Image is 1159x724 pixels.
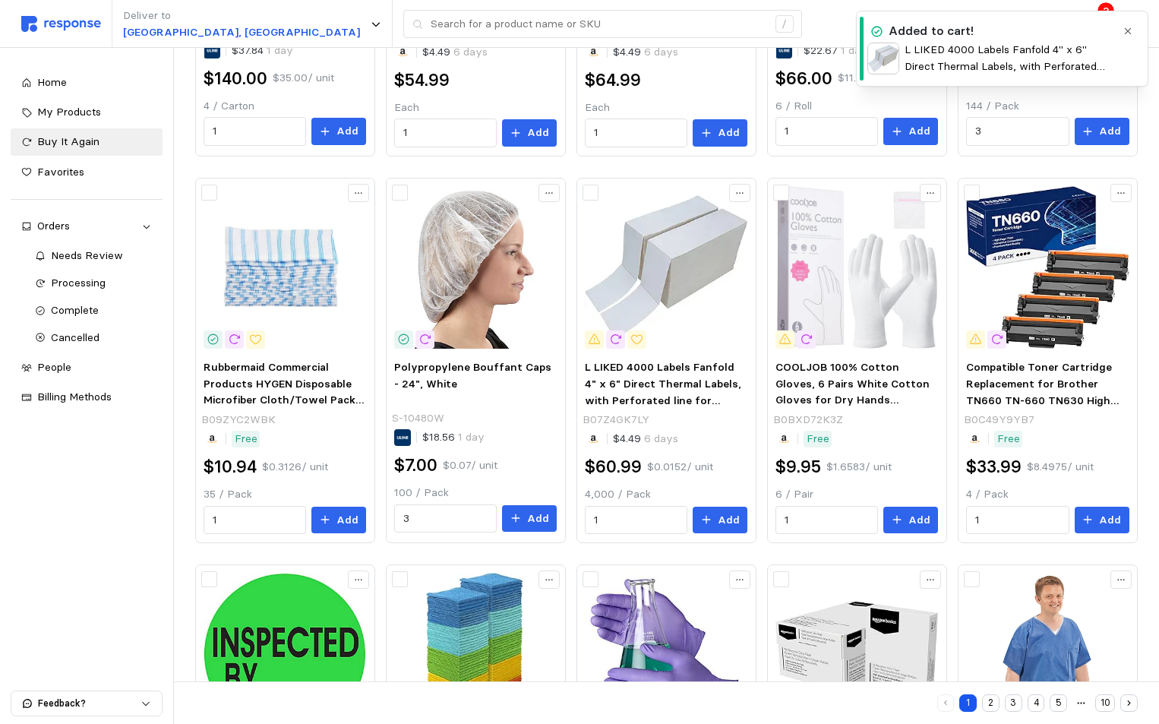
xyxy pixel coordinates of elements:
[527,125,549,141] p: Add
[201,412,276,428] p: B09ZYC2WBK
[443,457,497,474] p: $0.07 / unit
[583,412,649,428] p: B07Z4GK7LY
[394,360,551,390] span: Polypropylene Bouffant Caps - 24", White
[1075,507,1129,534] button: Add
[693,119,747,147] button: Add
[585,68,641,92] h2: $64.99
[51,330,99,344] span: Cancelled
[775,486,938,503] p: 6 / Pair
[775,360,937,506] span: COOLJOB 100% Cotton Gloves, 6 Pairs White Cotton Gloves for Dry Hands Moisturizing & [MEDICAL_DAT...
[785,118,870,145] input: Qty
[585,486,747,503] p: 4,000 / Pack
[775,455,821,479] h2: $9.95
[1005,694,1022,712] button: 3
[336,123,358,140] p: Add
[24,270,163,297] a: Processing
[585,186,747,349] img: 61kZ5mp4iJL.__AC_SX300_SY300_QL70_FMwebp_.jpg
[336,512,358,529] p: Add
[908,512,930,529] p: Add
[1095,694,1115,712] button: 10
[51,248,123,262] span: Needs Review
[37,218,136,235] div: Orders
[997,431,1020,447] p: Free
[502,505,557,533] button: Add
[394,485,557,501] p: 100 / Pack
[455,430,485,444] span: 1 day
[964,412,1034,428] p: B0C49Y9YB7
[804,43,867,59] p: $22.67
[993,10,1075,39] button: Get Help
[403,505,488,533] input: Qty
[37,390,112,403] span: Billing Methods
[594,119,679,147] input: Qty
[394,100,557,116] p: Each
[204,486,366,503] p: 35 / Pack
[585,455,642,479] h2: $60.99
[403,119,488,147] input: Qty
[966,360,1128,473] span: Compatible Toner Cartridge Replacement for Brother TN660 TN-660 TN630 High Yield Work with HL-L23...
[908,123,930,140] p: Add
[392,410,444,427] p: S-10480W
[1027,459,1094,476] p: $8.4975 / unit
[773,412,843,428] p: B0BXD72K3Z
[235,431,257,447] p: Free
[37,134,99,148] span: Buy It Again
[311,507,366,534] button: Add
[262,459,328,476] p: $0.3126 / unit
[11,99,163,126] a: My Products
[394,454,437,477] h2: $7.00
[51,303,99,317] span: Complete
[38,697,141,710] p: Feedback?
[273,70,334,87] p: $35.00 / unit
[422,44,488,61] p: $4.49
[641,45,678,58] span: 6 days
[1099,512,1121,529] p: Add
[311,118,366,145] button: Add
[11,384,163,411] a: Billing Methods
[1050,694,1067,712] button: 5
[807,431,829,447] p: Free
[502,119,557,147] button: Add
[883,118,938,145] button: Add
[213,118,298,145] input: Qty
[613,431,678,447] p: $4.49
[394,68,450,92] h2: $54.99
[594,507,679,534] input: Qty
[966,486,1129,503] p: 4 / Pack
[982,694,1000,712] button: 2
[889,23,974,40] h4: Added to cart!
[647,459,713,476] p: $0.0152 / unit
[585,360,746,456] span: L LIKED 4000 Labels Fanfold 4" x 6" Direct Thermal Labels, with Perforated line for Thermal Print...
[11,691,162,716] button: Feedback?
[24,324,163,352] a: Cancelled
[867,43,899,74] img: 61kZ5mp4iJL.__AC_SX300_SY300_QL70_FMwebp_.jpg
[775,67,832,90] h2: $66.00
[585,100,747,116] p: Each
[527,511,549,527] p: Add
[232,43,293,59] p: $37.84
[959,694,977,712] button: 1
[204,455,257,479] h2: $10.94
[21,16,101,32] img: svg%3e
[37,75,67,89] span: Home
[718,512,740,529] p: Add
[213,507,298,534] input: Qty
[394,186,557,349] img: S-10480W
[11,159,163,186] a: Favorites
[51,276,106,289] span: Processing
[826,459,892,476] p: $1.6583 / unit
[775,186,938,349] img: 71A195P9y2L._AC_SX466_.jpg
[975,118,1060,145] input: Qty
[1099,123,1121,140] p: Add
[1075,118,1129,145] button: Add
[775,98,938,115] p: 6 / Roll
[838,70,896,87] p: $11.00 / unit
[975,507,1060,534] input: Qty
[204,360,364,489] span: Rubbermaid Commercial Products HYGEN Disposable Microfiber Cloth/Towel Pack, 35 Count, 12"x12", w...
[883,507,938,534] button: Add
[24,297,163,324] a: Complete
[966,455,1022,479] h2: $33.99
[693,507,747,534] button: Add
[11,354,163,381] a: People
[431,11,767,38] input: Search for a product name or SKU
